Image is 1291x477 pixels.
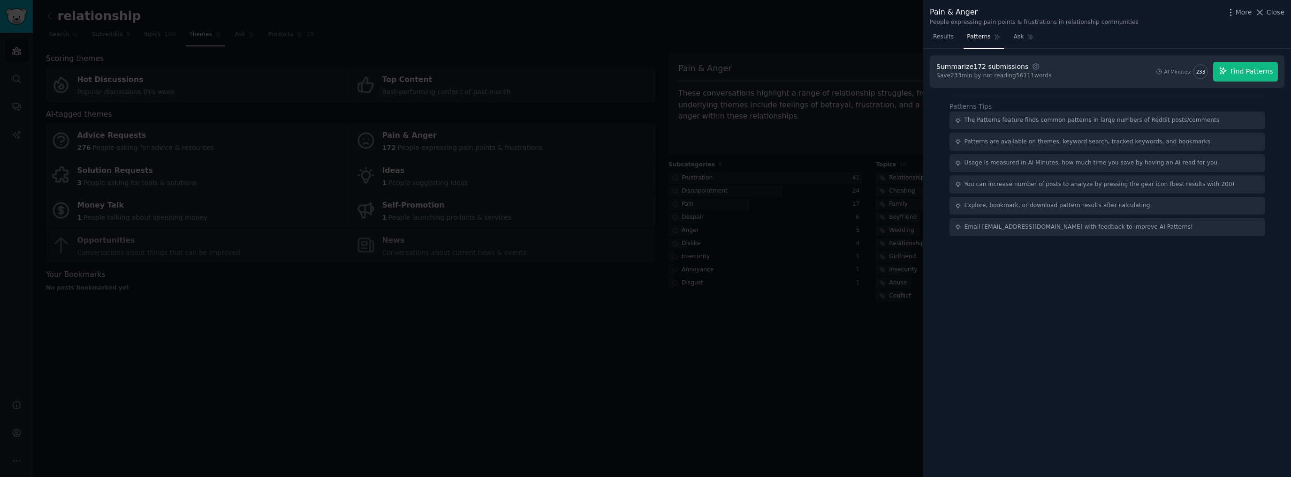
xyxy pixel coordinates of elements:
div: Summarize 172 submissions [936,62,1028,72]
span: Ask [1014,33,1024,41]
div: Email [EMAIL_ADDRESS][DOMAIN_NAME] with feedback to improve AI Patterns! [964,223,1193,231]
div: Explore, bookmark, or download pattern results after calculating [964,201,1150,210]
span: Results [933,33,954,41]
span: Find Patterns [1230,67,1273,76]
div: AI Minutes: [1164,68,1192,75]
div: Patterns are available on themes, keyword search, tracked keywords, and bookmarks [964,138,1210,146]
span: Patterns [967,33,990,41]
div: Pain & Anger [930,7,1139,18]
div: You can increase number of posts to analyze by pressing the gear icon (best results with 200) [964,180,1235,189]
span: 233 [1196,68,1205,75]
span: More [1236,7,1252,17]
span: Close [1267,7,1284,17]
button: More [1226,7,1252,17]
div: Usage is measured in AI Minutes, how much time you save by having an AI read for you [964,159,1218,167]
button: Find Patterns [1213,62,1278,82]
div: Save 233 min by not reading 56111 words [936,72,1051,80]
button: Close [1255,7,1284,17]
div: People expressing pain points & frustrations in relationship communities [930,18,1139,27]
a: Patterns [964,30,1003,49]
label: Patterns Tips [949,103,992,110]
div: The Patterns feature finds common patterns in large numbers of Reddit posts/comments [964,116,1220,125]
a: Ask [1010,30,1037,49]
a: Results [930,30,957,49]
